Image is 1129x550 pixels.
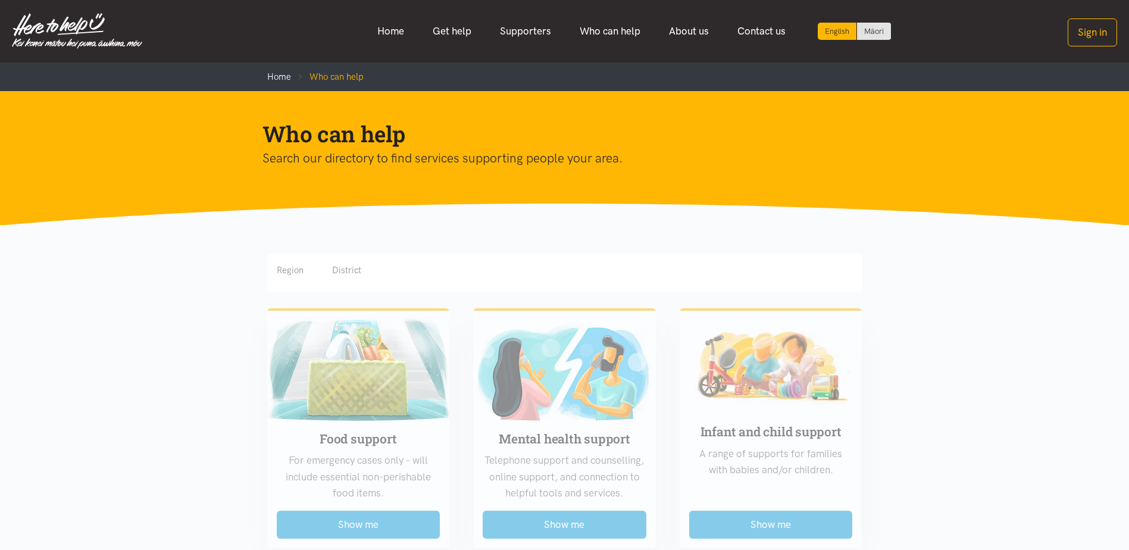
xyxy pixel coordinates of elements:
a: Home [363,18,418,44]
h1: Who can help [262,120,848,148]
a: Home [267,71,291,82]
a: Contact us [723,18,800,44]
img: Home [12,13,142,49]
a: Get help [418,18,486,44]
div: District [332,263,361,277]
a: About us [655,18,723,44]
div: Region [277,263,304,277]
a: Supporters [486,18,565,44]
a: Switch to Te Reo Māori [857,23,891,40]
button: Sign in [1068,18,1117,46]
li: Who can help [291,70,364,84]
p: Search our directory to find services supporting people your area. [262,148,848,168]
div: Current language [818,23,857,40]
a: Who can help [565,18,655,44]
div: Language toggle [818,23,892,40]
